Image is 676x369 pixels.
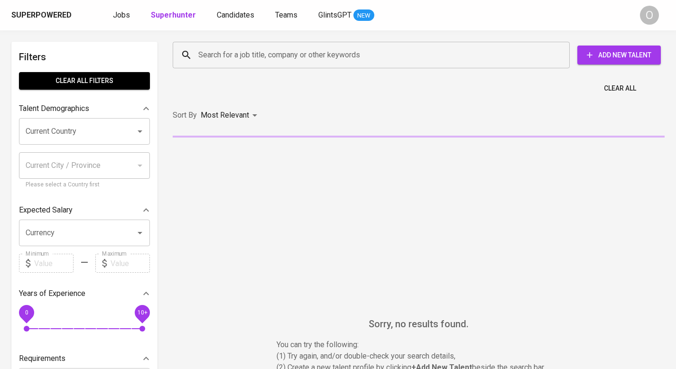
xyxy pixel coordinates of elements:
[277,339,561,351] p: You can try the following :
[11,10,72,21] div: Superpowered
[137,309,147,316] span: 10+
[34,254,74,273] input: Value
[151,9,198,21] a: Superhunter
[173,110,197,121] p: Sort By
[151,10,196,19] b: Superhunter
[217,9,256,21] a: Candidates
[173,316,665,332] h6: Sorry, no results found.
[26,180,143,190] p: Please select a Country first
[201,107,260,124] div: Most Relevant
[19,49,150,65] h6: Filters
[19,349,150,368] div: Requirements
[604,83,636,94] span: Clear All
[353,11,374,20] span: NEW
[640,6,659,25] div: O
[133,125,147,138] button: Open
[201,110,249,121] p: Most Relevant
[19,99,150,118] div: Talent Demographics
[348,164,490,306] img: yH5BAEAAAAALAAAAAABAAEAAAIBRAA7
[217,10,254,19] span: Candidates
[11,8,86,22] a: Superpoweredapp logo
[600,80,640,97] button: Clear All
[318,9,374,21] a: GlintsGPT NEW
[133,226,147,240] button: Open
[318,10,352,19] span: GlintsGPT
[275,10,297,19] span: Teams
[19,204,73,216] p: Expected Salary
[19,353,65,364] p: Requirements
[111,254,150,273] input: Value
[19,288,85,299] p: Years of Experience
[585,49,653,61] span: Add New Talent
[113,10,130,19] span: Jobs
[577,46,661,65] button: Add New Talent
[25,309,28,316] span: 0
[19,201,150,220] div: Expected Salary
[19,103,89,114] p: Talent Demographics
[19,284,150,303] div: Years of Experience
[277,351,561,362] p: (1) Try again, and/or double-check your search details,
[19,72,150,90] button: Clear All filters
[27,75,142,87] span: Clear All filters
[275,9,299,21] a: Teams
[113,9,132,21] a: Jobs
[74,8,86,22] img: app logo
